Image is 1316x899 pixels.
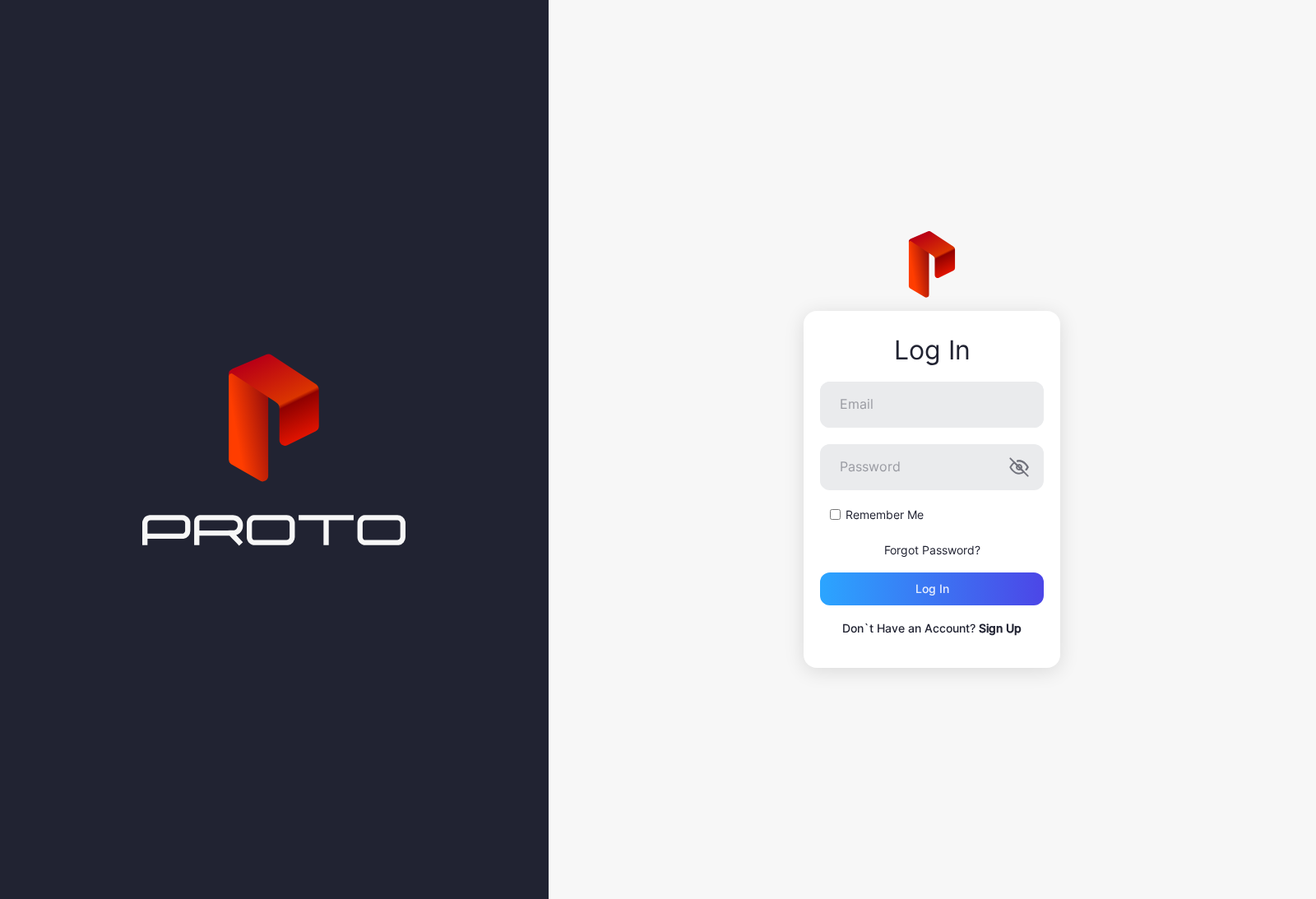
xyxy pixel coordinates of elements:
input: Password [820,444,1044,490]
a: Sign Up [979,621,1022,635]
label: Remember Me [846,507,924,523]
p: Don`t Have an Account? [820,619,1044,638]
div: Log in [915,582,949,595]
input: Email [820,382,1044,428]
a: Forgot Password? [884,543,980,557]
button: Password [1009,457,1029,477]
div: Log In [820,336,1044,365]
button: Log in [820,572,1044,605]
